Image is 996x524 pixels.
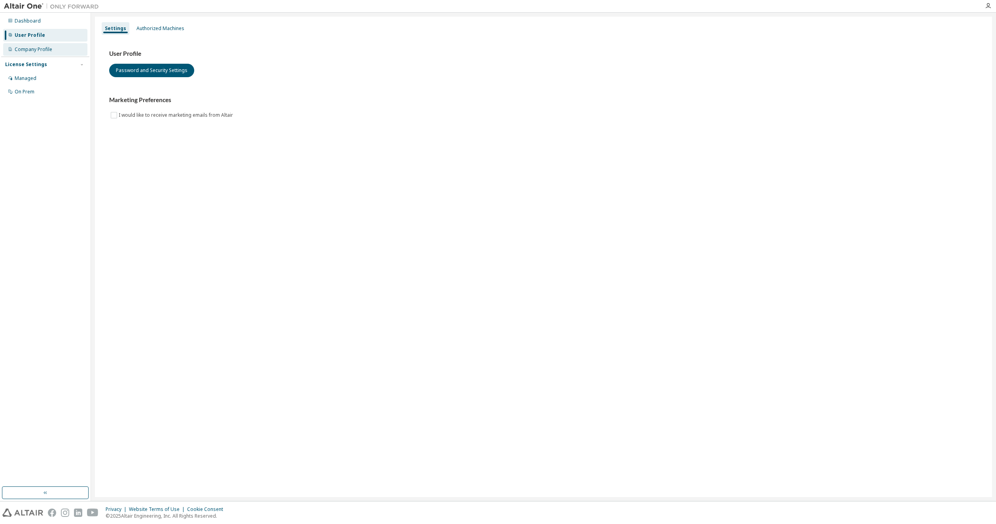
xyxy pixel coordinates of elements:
h3: User Profile [109,50,978,58]
div: Authorized Machines [136,25,184,32]
div: Website Terms of Use [129,506,187,513]
label: I would like to receive marketing emails from Altair [119,110,235,120]
img: instagram.svg [61,509,69,517]
div: License Settings [5,61,47,68]
img: Altair One [4,2,103,10]
img: youtube.svg [87,509,98,517]
img: altair_logo.svg [2,509,43,517]
img: linkedin.svg [74,509,82,517]
div: Company Profile [15,46,52,53]
div: Settings [105,25,126,32]
div: Dashboard [15,18,41,24]
div: On Prem [15,89,34,95]
div: User Profile [15,32,45,38]
div: Managed [15,75,36,82]
img: facebook.svg [48,509,56,517]
p: © 2025 Altair Engineering, Inc. All Rights Reserved. [106,513,228,519]
button: Password and Security Settings [109,64,194,77]
div: Privacy [106,506,129,513]
h3: Marketing Preferences [109,96,978,104]
div: Cookie Consent [187,506,228,513]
